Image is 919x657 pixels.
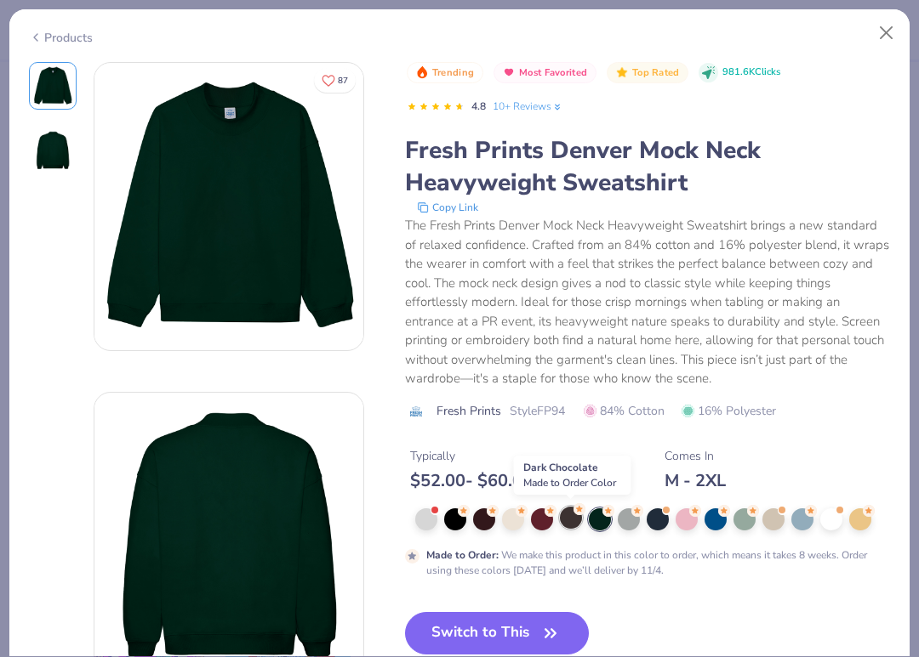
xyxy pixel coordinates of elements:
[29,29,93,47] div: Products
[682,402,776,420] span: 16% Polyester
[665,447,726,465] div: Comes In
[870,17,903,49] button: Close
[405,612,590,654] button: Switch to This
[338,76,348,85] span: 87
[519,68,587,77] span: Most Favorited
[94,72,363,341] img: Front
[437,402,501,420] span: Fresh Prints
[410,470,550,491] div: $ 52.00 - $ 60.00
[32,65,73,106] img: Front
[722,65,780,80] span: 981.6K Clicks
[426,548,499,562] strong: Made to Order :
[584,402,665,420] span: 84% Cotton
[410,447,550,465] div: Typically
[510,402,565,420] span: Style FP94
[405,405,428,418] img: brand logo
[493,99,563,114] a: 10+ Reviews
[502,65,516,79] img: Most Favorited sort
[607,62,688,84] button: Badge Button
[426,547,891,578] div: We make this product in this color to order, which means it takes 8 weeks. Order using these colo...
[665,470,726,491] div: M - 2XL
[415,65,429,79] img: Trending sort
[407,62,483,84] button: Badge Button
[407,93,465,121] div: 4.8 Stars
[615,65,629,79] img: Top Rated sort
[514,456,631,495] div: Dark Chocolate
[405,134,891,199] div: Fresh Prints Denver Mock Neck Heavyweight Sweatshirt
[471,99,486,113] span: 4.8
[432,68,474,77] span: Trending
[632,68,680,77] span: Top Rated
[405,216,891,388] div: The Fresh Prints Denver Mock Neck Heavyweight Sweatshirt brings a new standard of relaxed confide...
[523,476,616,490] span: Made to Order Color
[32,130,73,171] img: Back
[412,199,483,216] button: copy to clipboard
[314,68,356,93] button: Like
[494,62,596,84] button: Badge Button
